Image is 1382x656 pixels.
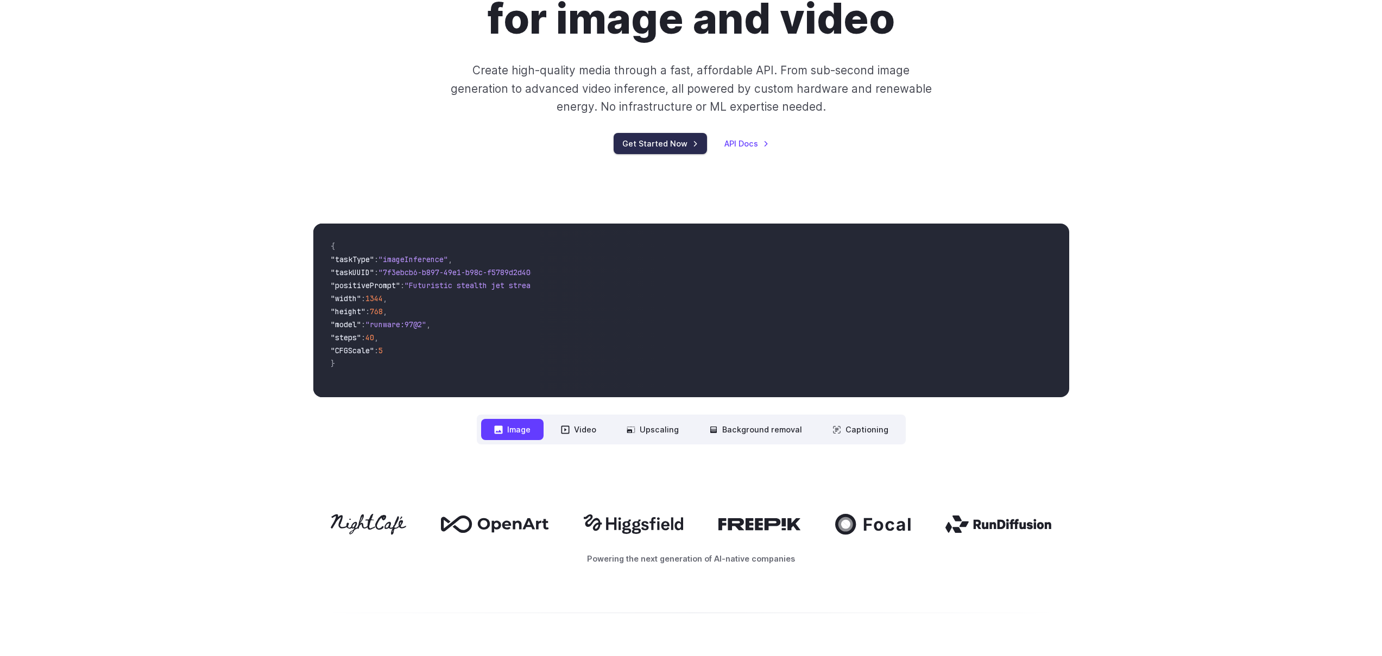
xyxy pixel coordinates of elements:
[331,294,361,303] span: "width"
[370,307,383,316] span: 768
[331,307,365,316] span: "height"
[331,359,335,368] span: }
[448,254,452,264] span: ,
[383,294,387,303] span: ,
[331,346,374,355] span: "CFGScale"
[724,137,769,150] a: API Docs
[383,307,387,316] span: ,
[365,294,383,303] span: 1344
[374,333,378,342] span: ,
[331,333,361,342] span: "steps"
[331,268,374,277] span: "taskUUID"
[378,346,383,355] span: 5
[426,320,431,329] span: ,
[331,281,400,290] span: "positivePrompt"
[614,419,692,440] button: Upscaling
[331,254,374,264] span: "taskType"
[313,552,1069,565] p: Powering the next generation of AI-native companies
[361,333,365,342] span: :
[361,294,365,303] span: :
[819,419,901,440] button: Captioning
[361,320,365,329] span: :
[449,61,933,116] p: Create high-quality media through a fast, affordable API. From sub-second image generation to adv...
[378,268,544,277] span: "7f3ebcb6-b897-49e1-b98c-f5789d2d40d7"
[374,254,378,264] span: :
[696,419,815,440] button: Background removal
[365,320,426,329] span: "runware:97@2"
[378,254,448,264] span: "imageInference"
[374,346,378,355] span: :
[331,241,335,251] span: {
[331,320,361,329] span: "model"
[374,268,378,277] span: :
[548,419,609,440] button: Video
[400,281,405,290] span: :
[365,333,374,342] span: 40
[614,133,707,154] a: Get Started Now
[481,419,544,440] button: Image
[405,281,800,290] span: "Futuristic stealth jet streaking through a neon-lit cityscape with glowing purple exhaust"
[365,307,370,316] span: :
